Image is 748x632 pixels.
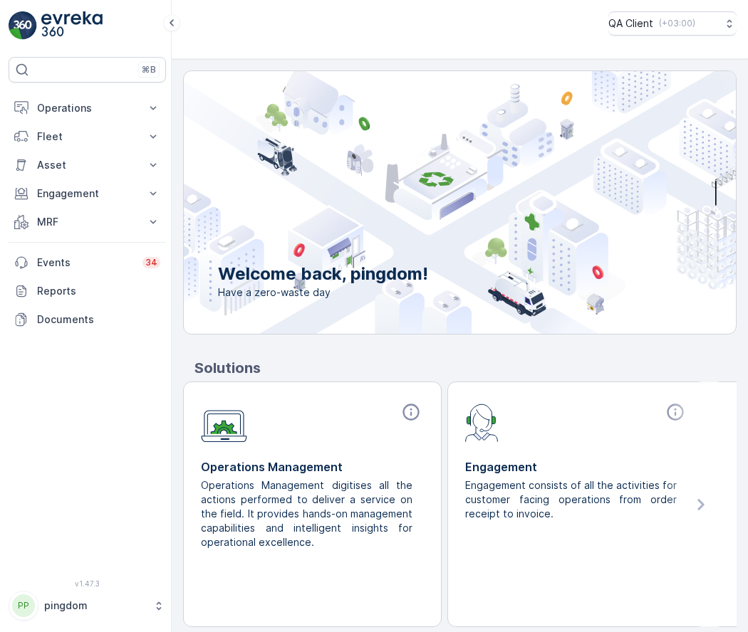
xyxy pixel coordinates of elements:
[9,579,166,588] span: v 1.47.3
[201,458,424,475] p: Operations Management
[194,357,737,379] p: Solutions
[608,16,653,31] p: QA Client
[201,402,247,443] img: module-icon
[9,277,166,305] a: Reports
[37,284,160,298] p: Reports
[465,458,688,475] p: Engagement
[12,594,35,617] div: PP
[120,71,736,334] img: city illustration
[145,257,157,268] p: 34
[9,248,166,277] a: Events34
[9,122,166,151] button: Fleet
[608,11,737,36] button: QA Client(+03:00)
[44,599,146,613] p: pingdom
[9,208,166,236] button: MRF
[9,151,166,179] button: Asset
[9,591,166,621] button: PPpingdom
[9,94,166,122] button: Operations
[9,11,37,40] img: logo
[41,11,103,40] img: logo_light-DOdMpM7g.png
[37,130,137,144] p: Fleet
[37,101,137,115] p: Operations
[37,215,137,229] p: MRF
[142,64,156,75] p: ⌘B
[9,179,166,208] button: Engagement
[659,18,695,29] p: ( +03:00 )
[218,285,428,300] span: Have a zero-waste day
[9,305,166,334] a: Documents
[37,186,137,201] p: Engagement
[465,402,499,442] img: module-icon
[218,263,428,285] p: Welcome back, pingdom!
[37,158,137,172] p: Asset
[201,478,412,549] p: Operations Management digitises all the actions performed to deliver a service on the field. It p...
[37,256,134,270] p: Events
[465,478,677,521] p: Engagement consists of all the activities for customer facing operations from order receipt to in...
[37,312,160,327] p: Documents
